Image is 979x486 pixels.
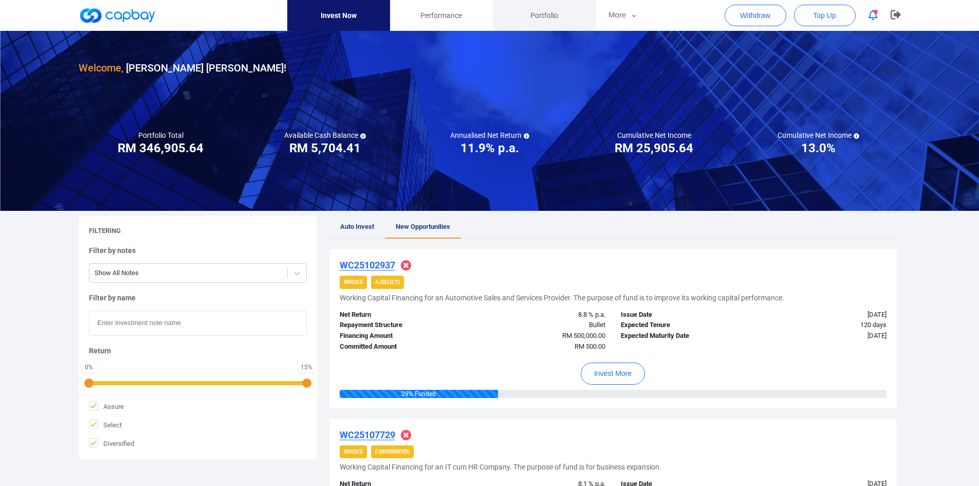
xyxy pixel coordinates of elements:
span: Diversified [89,438,134,448]
h5: Filter by name [89,293,307,302]
div: [DATE] [753,310,894,320]
div: Net Return [332,310,473,320]
span: Auto Invest [340,223,374,230]
h5: Return [89,346,307,355]
h3: 11.9% p.a. [460,140,519,156]
div: 8.8 % p.a. [472,310,613,320]
div: 0 % [84,364,94,370]
span: Performance [420,10,462,21]
strong: A (Select) [375,279,400,285]
div: Expected Maturity Date [613,331,754,341]
h5: Working Capital Financing for an IT cum HR Company. The purpose of fund is for business expansion. [340,462,661,472]
input: Enter investment note name [89,311,307,336]
span: Welcome, [79,62,123,74]
div: Repayment Structure [332,320,473,331]
h5: Filter by notes [89,246,307,255]
h3: RM 5,704.41 [289,140,361,156]
span: New Opportunities [396,223,450,230]
h3: RM 346,905.64 [118,140,204,156]
h3: 13.0% [801,140,836,156]
div: 120 days [753,320,894,331]
button: Invest More [581,363,645,385]
div: 29 % Funded [340,390,498,398]
u: WC25102937 [340,260,395,271]
u: WC25107729 [340,429,395,440]
h5: Available Cash Balance [284,131,366,140]
h5: Cumulative Net Income [778,131,859,140]
div: Bullet [472,320,613,331]
h3: [PERSON_NAME] [PERSON_NAME] ! [79,60,286,76]
h5: Filtering [89,226,121,236]
span: RM 500,000.00 [562,332,605,339]
button: Top Up [794,5,856,26]
div: Committed Amount [332,341,473,352]
h5: Cumulative Net Income [617,131,691,140]
span: Portfolio [530,10,558,21]
span: Select [89,420,122,430]
div: Expected Tenure [613,320,754,331]
span: Assure [89,401,124,411]
span: Top Up [813,10,836,21]
span: RM 500.00 [575,343,605,350]
h5: Portfolio Total [138,131,183,140]
strong: Invoice [344,449,363,455]
button: Withdraw [725,5,786,26]
strong: E (Diversified) [375,449,410,455]
div: 15 % [301,364,312,370]
strong: Invoice [344,279,363,285]
div: Issue Date [613,310,754,320]
div: Financing Amount [332,331,473,341]
h5: Annualised Net Return [450,131,529,140]
div: [DATE] [753,331,894,341]
h5: Working Capital Financing for an Automotive Sales and Services Provider. The purpose of fund is t... [340,293,784,302]
h3: RM 25,905.64 [615,140,693,156]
